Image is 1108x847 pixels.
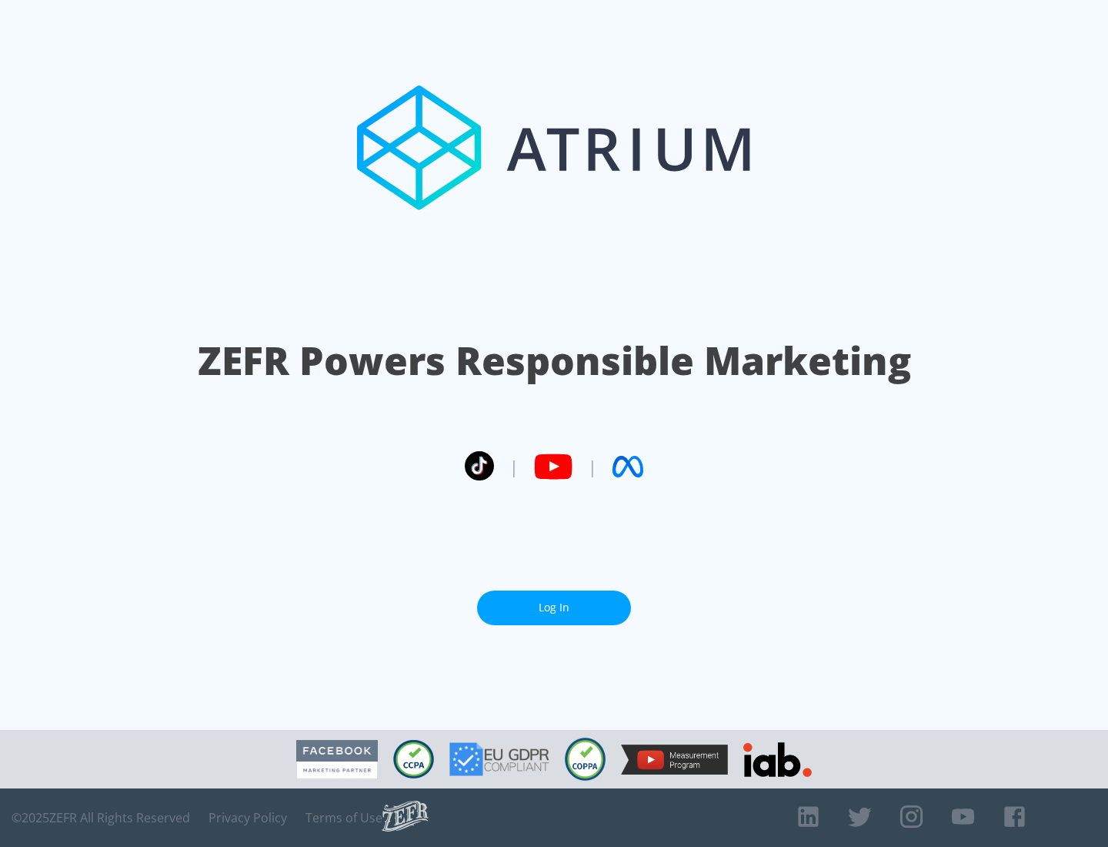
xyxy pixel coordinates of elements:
a: Log In [477,591,631,625]
h1: ZEFR Powers Responsible Marketing [198,334,911,387]
a: Terms of Use [305,810,382,825]
a: Privacy Policy [209,810,287,825]
img: COPPA Compliant [565,738,606,781]
img: IAB [743,742,812,777]
img: Facebook Marketing Partner [296,740,378,779]
img: CCPA Compliant [393,740,434,778]
img: GDPR Compliant [449,742,549,776]
span: | [588,455,597,478]
span: © 2025 ZEFR All Rights Reserved [12,810,190,825]
span: | [509,455,519,478]
img: YouTube Measurement Program [621,745,728,775]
